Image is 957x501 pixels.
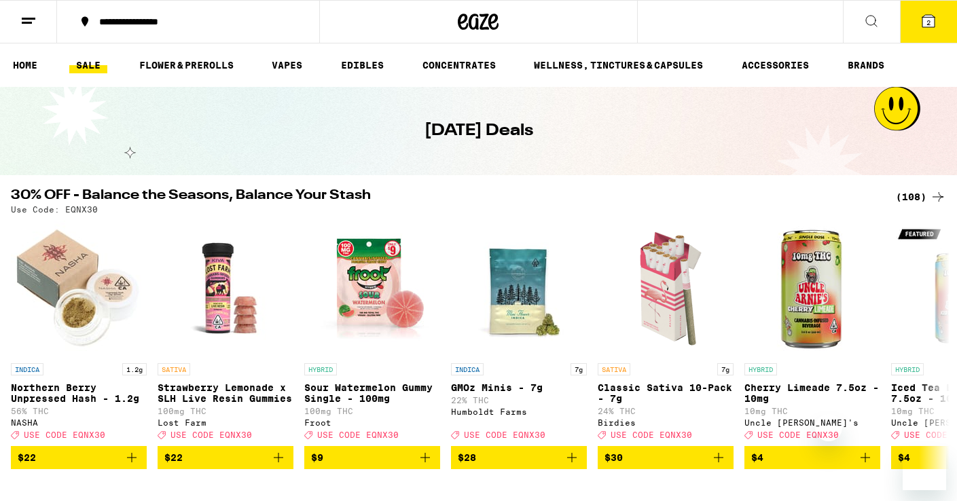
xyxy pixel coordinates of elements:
[158,363,190,375] p: SATIVA
[158,221,293,446] a: Open page for Strawberry Lemonade x SLH Live Resin Gummies from Lost Farm
[304,382,440,404] p: Sour Watermelon Gummy Single - 100mg
[611,430,692,439] span: USE CODE EQNX30
[11,382,147,404] p: Northern Berry Unpressed Hash - 1.2g
[451,363,484,375] p: INDICA
[164,452,183,463] span: $22
[717,363,734,375] p: 7g
[744,221,880,446] a: Open page for Cherry Limeade 7.5oz - 10mg from Uncle Arnie's
[451,221,587,446] a: Open page for GMOz Minis - 7g from Humboldt Farms
[451,221,587,356] img: Humboldt Farms - GMOz Minis - 7g
[11,363,43,375] p: INDICA
[903,447,946,490] iframe: Button to launch messaging window
[11,221,147,446] a: Open page for Northern Berry Unpressed Hash - 1.2g from NASHA
[451,446,587,469] button: Add to bag
[891,363,924,375] p: HYBRID
[464,430,545,439] span: USE CODE EQNX30
[598,407,734,415] p: 24% THC
[744,407,880,415] p: 10mg THC
[158,418,293,427] div: Lost Farm
[598,446,734,469] button: Add to bag
[744,418,880,427] div: Uncle [PERSON_NAME]'s
[757,430,839,439] span: USE CODE EQNX30
[598,221,734,446] a: Open page for Classic Sativa 10-Pack - 7g from Birdies
[334,57,391,73] a: EDIBLES
[898,452,910,463] span: $4
[11,446,147,469] button: Add to bag
[751,452,763,463] span: $4
[11,418,147,427] div: NASHA
[604,452,623,463] span: $30
[158,446,293,469] button: Add to bag
[896,189,946,205] a: (108)
[598,382,734,404] p: Classic Sativa 10-Pack - 7g
[11,205,98,214] p: Use Code: EQNX30
[317,430,399,439] span: USE CODE EQNX30
[158,382,293,404] p: Strawberry Lemonade x SLH Live Resin Gummies
[598,418,734,427] div: Birdies
[744,221,880,356] img: Uncle Arnie's - Cherry Limeade 7.5oz - 10mg
[451,396,587,405] p: 22% THC
[416,57,503,73] a: CONCENTRATES
[527,57,710,73] a: WELLNESS, TINCTURES & CAPSULES
[744,382,880,404] p: Cherry Limeade 7.5oz - 10mg
[304,221,440,446] a: Open page for Sour Watermelon Gummy Single - 100mg from Froot
[458,452,476,463] span: $28
[265,57,309,73] a: VAPES
[815,414,842,441] iframe: Close message
[132,57,240,73] a: FLOWER & PREROLLS
[18,452,36,463] span: $22
[744,363,777,375] p: HYBRID
[170,430,252,439] span: USE CODE EQNX30
[158,407,293,415] p: 100mg THC
[304,363,337,375] p: HYBRID
[841,57,891,73] a: BRANDS
[598,221,734,356] img: Birdies - Classic Sativa 10-Pack - 7g
[11,189,880,205] h2: 30% OFF - Balance the Seasons, Balance Your Stash
[900,1,957,43] button: 2
[311,452,323,463] span: $9
[11,221,147,356] img: NASHA - Northern Berry Unpressed Hash - 1.2g
[744,446,880,469] button: Add to bag
[926,18,931,26] span: 2
[304,418,440,427] div: Froot
[598,363,630,375] p: SATIVA
[304,446,440,469] button: Add to bag
[122,363,147,375] p: 1.2g
[735,57,816,73] a: ACCESSORIES
[451,382,587,393] p: GMOz Minis - 7g
[571,363,587,375] p: 7g
[24,430,105,439] span: USE CODE EQNX30
[304,221,440,356] img: Froot - Sour Watermelon Gummy Single - 100mg
[158,221,293,356] img: Lost Farm - Strawberry Lemonade x SLH Live Resin Gummies
[11,407,147,415] p: 56% THC
[451,407,587,416] div: Humboldt Farms
[425,119,533,143] h1: [DATE] Deals
[6,57,44,73] a: HOME
[69,57,107,73] a: SALE
[304,407,440,415] p: 100mg THC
